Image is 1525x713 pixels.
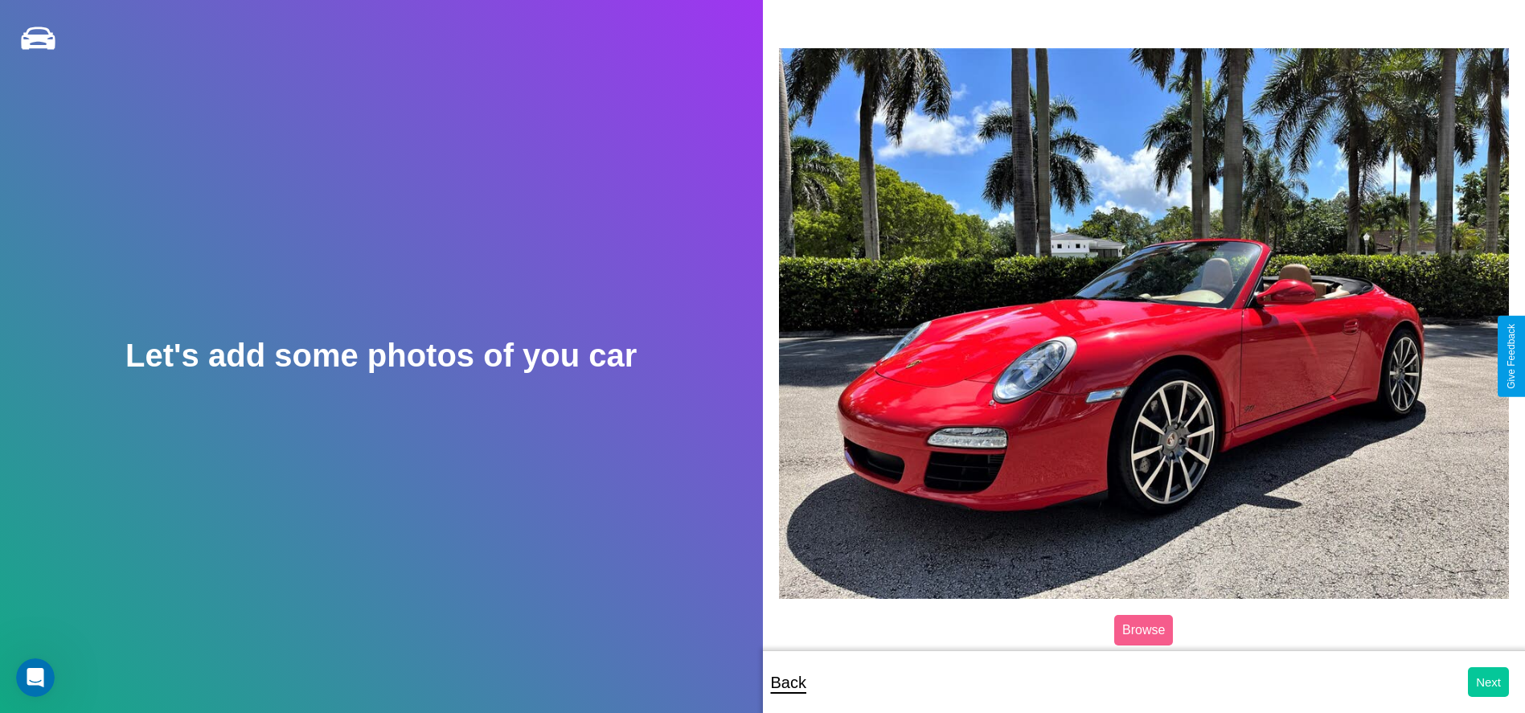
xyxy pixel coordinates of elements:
[771,668,806,697] p: Back
[779,48,1510,599] img: posted
[125,338,637,374] h2: Let's add some photos of you car
[1506,324,1517,389] div: Give Feedback
[1114,615,1173,645] label: Browse
[1468,667,1509,697] button: Next
[16,658,55,697] iframe: Intercom live chat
